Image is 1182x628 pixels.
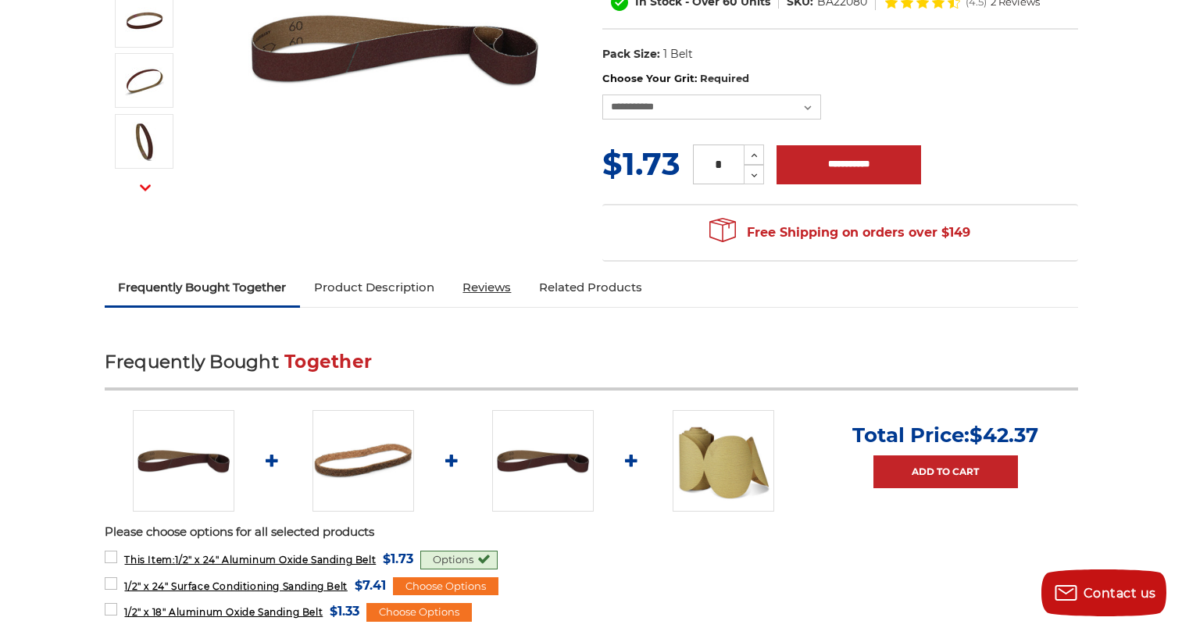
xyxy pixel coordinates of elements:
[393,577,498,596] div: Choose Options
[448,270,525,305] a: Reviews
[602,46,660,62] dt: Pack Size:
[133,410,234,512] img: 1/2" x 24" Aluminum Oxide File Belt
[383,548,413,569] span: $1.73
[709,217,970,248] span: Free Shipping on orders over $149
[124,580,347,592] span: 1/2" x 24" Surface Conditioning Sanding Belt
[355,575,386,596] span: $7.41
[125,1,164,40] img: 1/2" x 24" Aluminum Oxide Sanding Belt
[700,72,749,84] small: Required
[873,455,1018,488] a: Add to Cart
[125,61,164,100] img: 1/2" x 24" Sanding Belt AOX
[366,603,472,622] div: Choose Options
[1041,569,1166,616] button: Contact us
[124,554,376,566] span: 1/2" x 24" Aluminum Oxide Sanding Belt
[105,351,279,373] span: Frequently Bought
[663,46,693,62] dd: 1 Belt
[124,554,175,566] strong: This Item:
[1084,586,1156,601] span: Contact us
[300,270,448,305] a: Product Description
[602,71,1078,87] label: Choose Your Grit:
[105,270,301,305] a: Frequently Bought Together
[127,171,164,205] button: Next
[125,122,164,161] img: 1/2" x 24" - Aluminum Oxide Sanding Belt
[284,351,372,373] span: Together
[105,523,1078,541] p: Please choose options for all selected products
[602,145,680,183] span: $1.73
[124,606,323,618] span: 1/2" x 18" Aluminum Oxide Sanding Belt
[852,423,1038,448] p: Total Price:
[525,270,656,305] a: Related Products
[970,423,1038,448] span: $42.37
[420,551,498,569] div: Options
[330,601,359,622] span: $1.33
